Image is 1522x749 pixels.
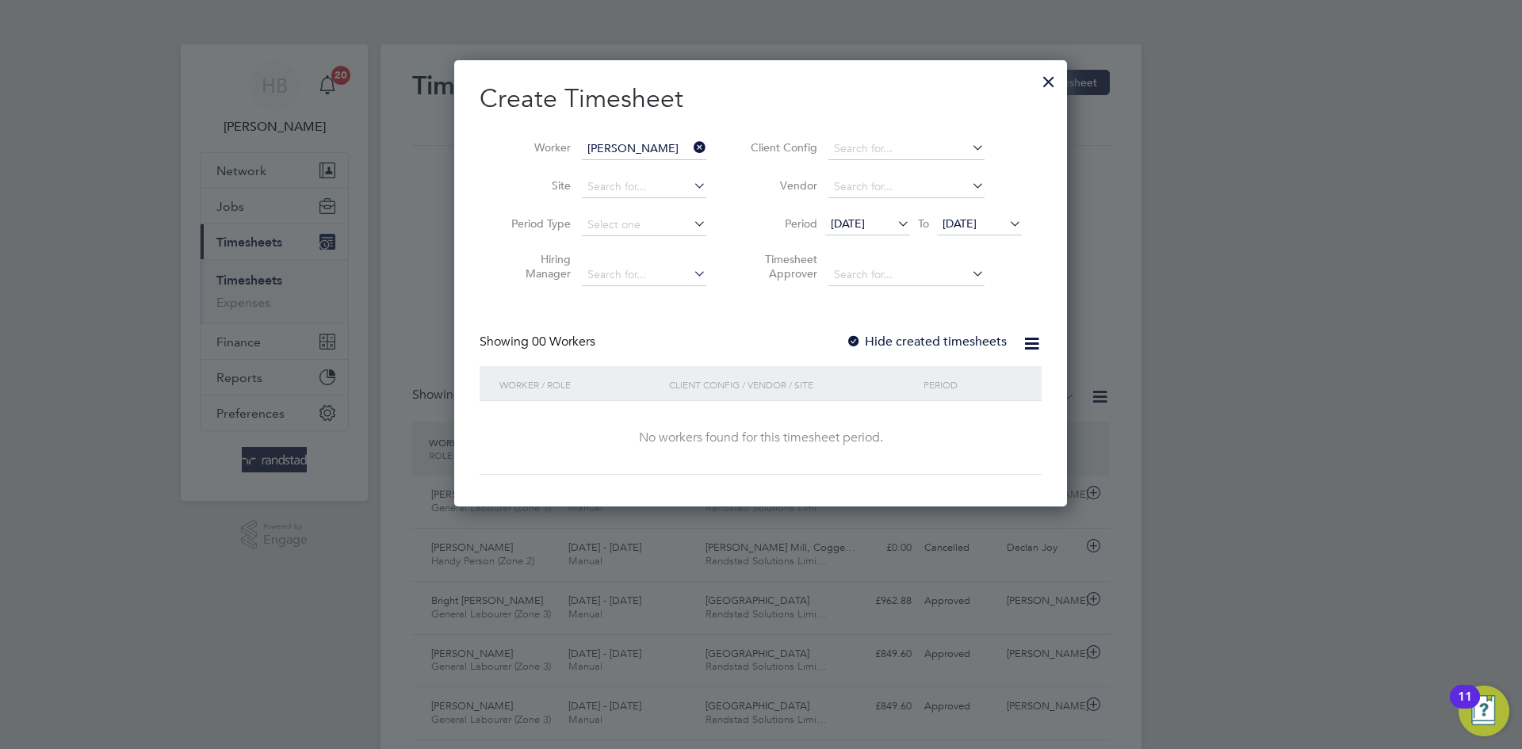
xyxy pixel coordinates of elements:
div: No workers found for this timesheet period. [495,430,1026,446]
input: Search for... [582,138,706,160]
div: Period [920,366,1026,403]
span: 00 Workers [532,334,595,350]
label: Hiring Manager [499,252,571,281]
span: To [913,213,934,234]
label: Vendor [746,178,817,193]
input: Search for... [582,176,706,198]
div: 11 [1458,697,1472,717]
span: [DATE] [943,216,977,231]
input: Search for... [828,176,985,198]
div: Showing [480,334,598,350]
label: Site [499,178,571,193]
h2: Create Timesheet [480,82,1042,116]
input: Select one [582,214,706,236]
span: [DATE] [831,216,865,231]
input: Search for... [828,264,985,286]
div: Worker / Role [495,366,665,403]
label: Client Config [746,140,817,155]
input: Search for... [582,264,706,286]
label: Hide created timesheets [846,334,1007,350]
label: Worker [499,140,571,155]
input: Search for... [828,138,985,160]
label: Timesheet Approver [746,252,817,281]
div: Client Config / Vendor / Site [665,366,920,403]
label: Period [746,216,817,231]
button: Open Resource Center, 11 new notifications [1459,686,1509,736]
label: Period Type [499,216,571,231]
